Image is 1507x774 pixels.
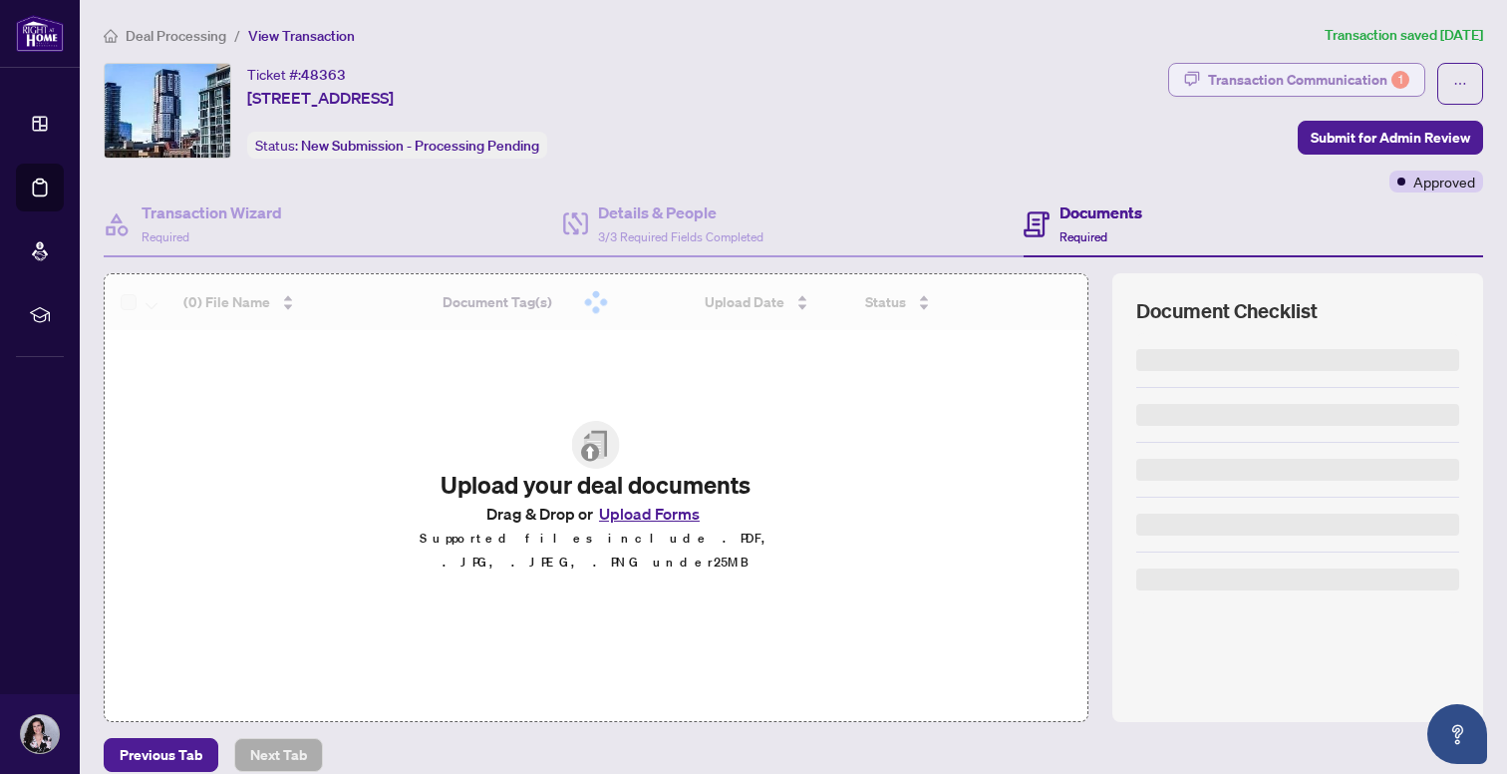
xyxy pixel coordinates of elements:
span: [STREET_ADDRESS] [247,86,394,110]
img: IMG-C12261346_1.jpg [105,64,230,158]
h2: Upload your deal documents [390,469,801,501]
span: Required [1059,229,1107,244]
span: Deal Processing [126,27,226,45]
span: Required [142,229,189,244]
span: 3/3 Required Fields Completed [598,229,763,244]
button: Next Tab [234,738,323,772]
button: Upload Forms [593,501,706,527]
li: / [234,24,240,47]
h4: Documents [1059,200,1142,224]
span: File UploadUpload your deal documentsDrag & Drop orUpload FormsSupported files include .PDF, .JPG... [374,405,817,590]
div: 1 [1391,71,1409,89]
span: ellipsis [1453,77,1467,91]
img: Profile Icon [21,715,59,753]
img: File Upload [572,421,620,469]
img: logo [16,15,64,52]
span: home [104,29,118,43]
span: Document Checklist [1136,297,1318,325]
button: Previous Tab [104,738,218,772]
div: Ticket #: [247,63,346,86]
span: Submit for Admin Review [1311,122,1470,154]
div: Status: [247,132,547,159]
button: Open asap [1427,704,1487,764]
span: Approved [1413,171,1475,193]
div: Transaction Communication [1208,64,1409,96]
span: Drag & Drop or [486,501,706,527]
h4: Details & People [598,200,763,224]
p: Supported files include .PDF, .JPG, .JPEG, .PNG under 25 MB [390,527,801,575]
span: New Submission - Processing Pending [301,137,539,155]
button: Transaction Communication1 [1168,63,1425,97]
article: Transaction saved [DATE] [1325,24,1483,47]
span: View Transaction [248,27,355,45]
button: Submit for Admin Review [1298,121,1483,155]
h4: Transaction Wizard [142,200,282,224]
span: Previous Tab [120,739,202,771]
span: 48363 [301,66,346,84]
